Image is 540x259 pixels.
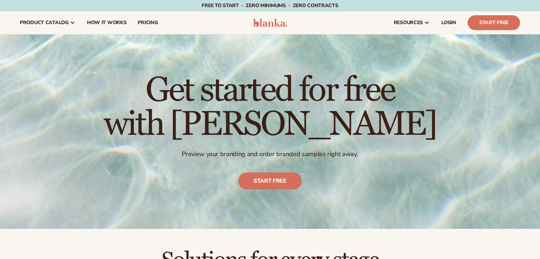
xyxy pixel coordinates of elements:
a: LOGIN [436,11,462,34]
a: Start Free [468,15,520,30]
a: How It Works [81,11,132,34]
span: Free to start · ZERO minimums · ZERO contracts [202,2,338,9]
span: resources [394,20,423,26]
img: logo [253,18,287,27]
span: pricing [138,20,158,26]
h1: Get started for free with [PERSON_NAME] [104,73,436,142]
p: Preview your branding and order branded samples right away. [104,150,436,158]
a: pricing [132,11,163,34]
a: Start free [238,173,302,190]
a: product catalog [14,11,81,34]
span: product catalog [20,20,69,26]
a: resources [388,11,436,34]
span: How It Works [87,20,127,26]
span: LOGIN [441,20,456,26]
